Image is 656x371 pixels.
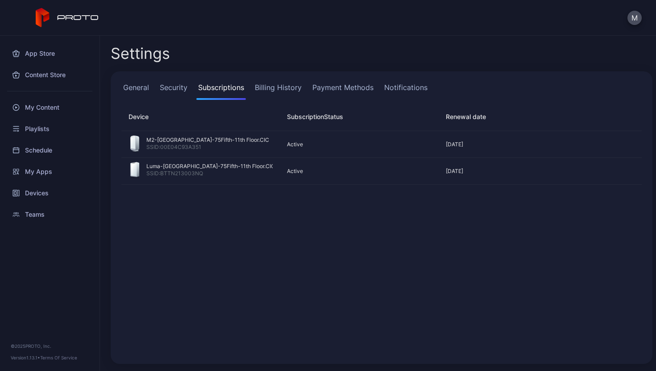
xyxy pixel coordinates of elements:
div: © 2025 PROTO, Inc. [11,342,89,350]
a: Teams [5,204,94,225]
h2: Settings [111,45,170,62]
a: Terms Of Service [40,355,77,360]
a: Subscriptions [196,82,246,100]
a: My Apps [5,161,94,182]
div: Renewal date [439,111,590,122]
span: Version 1.13.1 • [11,355,40,360]
div: Active [280,168,431,175]
a: Devices [5,182,94,204]
a: Billing History [253,82,303,100]
div: [DATE] [439,141,590,148]
a: Notifications [382,82,429,100]
a: General [121,82,151,100]
a: App Store [5,43,94,64]
a: Content Store [5,64,94,86]
a: My Content [5,97,94,118]
a: Security [158,82,189,100]
span: Subscription [287,113,324,120]
div: SSID: 00E04C93A351 [146,144,269,153]
a: Schedule [5,140,94,161]
div: [DATE] [439,168,590,175]
div: M2-[GEOGRAPHIC_DATA]-75Fifth-11th Floor.CIC [146,136,269,144]
div: Active [280,141,431,148]
div: Status [280,111,431,122]
button: M [627,11,642,25]
div: Device [129,111,273,122]
div: Luma-[GEOGRAPHIC_DATA]-75Fifth-11th Floor.CIC [146,163,275,170]
div: SSID: BTTN213003NQ [146,170,275,179]
a: Playlists [5,118,94,140]
a: Payment Methods [311,82,375,100]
